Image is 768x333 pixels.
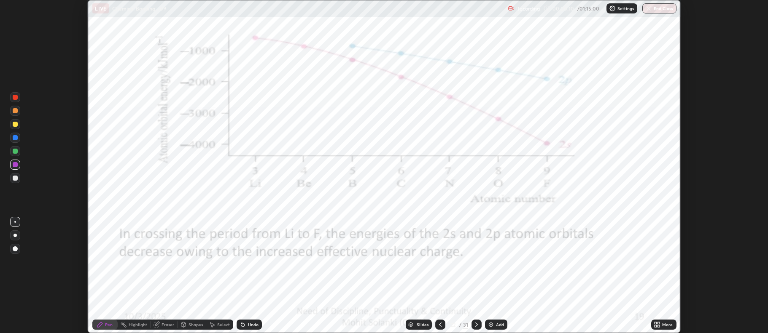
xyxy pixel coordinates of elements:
div: Eraser [162,322,174,327]
div: Pen [105,322,113,327]
img: add-slide-button [488,321,494,328]
div: 31 [463,321,468,328]
div: More [662,322,673,327]
p: Recording [516,5,540,12]
p: Chemical Bonding - 09 [112,5,166,12]
div: Highlight [129,322,147,327]
img: recording.375f2c34.svg [508,5,515,12]
div: Slides [417,322,428,327]
div: 22 [449,322,457,327]
div: Shapes [189,322,203,327]
img: class-settings-icons [609,5,616,12]
p: LIVE [95,5,106,12]
p: Settings [617,6,634,11]
div: Undo [248,322,259,327]
div: Select [217,322,230,327]
img: end-class-cross [645,5,652,12]
button: End Class [642,3,676,13]
div: Add [496,322,504,327]
div: / [459,322,461,327]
